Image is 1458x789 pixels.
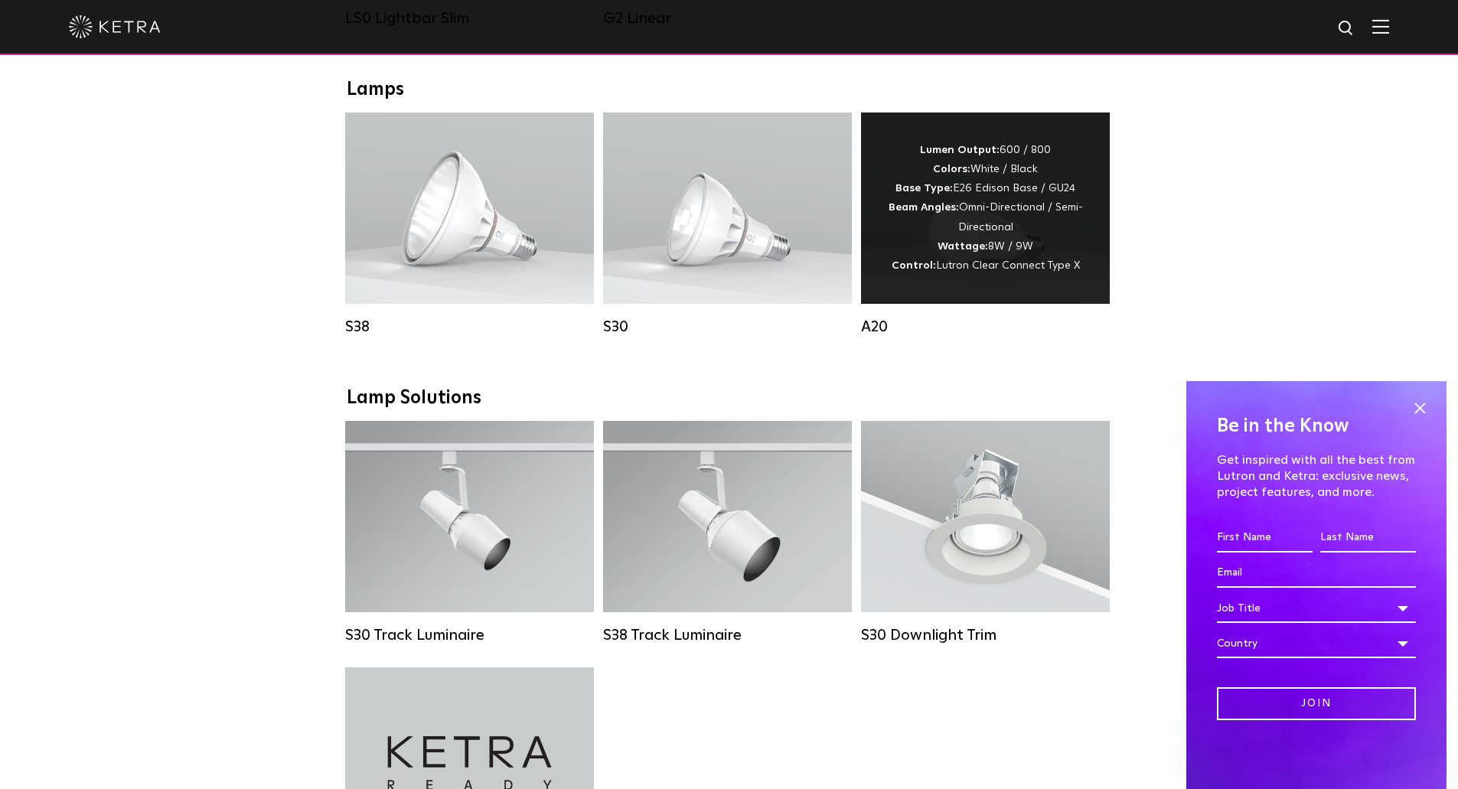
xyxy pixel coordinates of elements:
[920,145,1000,155] strong: Lumen Output:
[603,626,852,644] div: S38 Track Luminaire
[603,112,852,336] a: S30 Lumen Output:1100Colors:White / BlackBase Type:E26 Edison Base / GU24Beam Angles:15° / 25° / ...
[1217,687,1416,720] input: Join
[861,112,1110,336] a: A20 Lumen Output:600 / 800Colors:White / BlackBase Type:E26 Edison Base / GU24Beam Angles:Omni-Di...
[889,202,959,213] strong: Beam Angles:
[861,421,1110,644] a: S30 Downlight Trim S30 Downlight Trim
[345,421,594,644] a: S30 Track Luminaire Lumen Output:1100Colors:White / BlackBeam Angles:15° / 25° / 40° / 60° / 90°W...
[1217,559,1416,588] input: Email
[1372,19,1389,34] img: Hamburger%20Nav.svg
[1217,594,1416,623] div: Job Title
[1320,523,1416,553] input: Last Name
[861,626,1110,644] div: S30 Downlight Trim
[1217,452,1416,500] p: Get inspired with all the best from Lutron and Ketra: exclusive news, project features, and more.
[603,318,852,336] div: S30
[69,15,161,38] img: ketra-logo-2019-white
[884,141,1087,275] div: 600 / 800 White / Black E26 Edison Base / GU24 Omni-Directional / Semi-Directional 8W / 9W
[861,318,1110,336] div: A20
[345,112,594,336] a: S38 Lumen Output:1100Colors:White / BlackBase Type:E26 Edison Base / GU24Beam Angles:10° / 25° / ...
[1217,523,1313,553] input: First Name
[933,164,970,174] strong: Colors:
[892,260,936,271] strong: Control:
[895,183,953,194] strong: Base Type:
[345,626,594,644] div: S30 Track Luminaire
[1217,412,1416,441] h4: Be in the Know
[347,79,1112,101] div: Lamps
[1337,19,1356,38] img: search icon
[603,421,852,644] a: S38 Track Luminaire Lumen Output:1100Colors:White / BlackBeam Angles:10° / 25° / 40° / 60°Wattage...
[936,260,1080,271] span: Lutron Clear Connect Type X
[347,387,1112,409] div: Lamp Solutions
[345,318,594,336] div: S38
[938,241,988,252] strong: Wattage:
[1217,629,1416,658] div: Country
